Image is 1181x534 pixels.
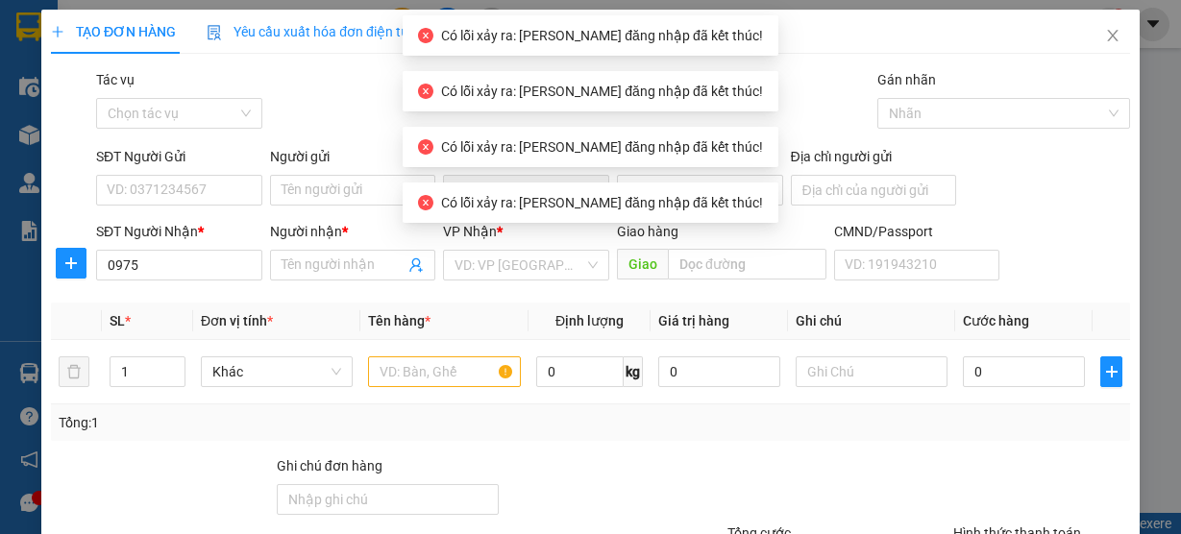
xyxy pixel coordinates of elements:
span: Cước hàng [963,313,1029,328]
input: Địa chỉ của người gửi [791,175,957,206]
span: Giao [617,249,668,279]
span: Giá trị hàng [658,313,729,328]
div: Người nhận [270,221,436,242]
span: kg [624,356,643,387]
div: Người gửi [270,146,436,167]
div: Địa chỉ người gửi [791,146,957,167]
div: Tổng: 1 [59,412,457,433]
span: close [1105,28,1120,43]
button: delete [59,356,89,387]
span: close-circle [418,195,433,210]
input: Ghi Chú [796,356,948,387]
span: plus [1101,364,1121,379]
input: Dọc đường [668,249,826,279]
span: Giao hàng [617,224,678,239]
label: Tác vụ [96,72,135,87]
input: Ghi chú đơn hàng [277,484,499,515]
th: Ghi chú [788,303,956,340]
button: plus [56,248,86,279]
span: VP Nhận [443,224,497,239]
span: SL [110,313,125,328]
span: Có lỗi xảy ra: [PERSON_NAME] đăng nhập đã kết thúc! [441,84,762,99]
span: close-circle [418,28,433,43]
span: PV Miền Tây [455,176,598,205]
span: Có lỗi xảy ra: [PERSON_NAME] đăng nhập đã kết thúc! [441,139,762,155]
span: TẠO ĐƠN HÀNG [51,24,176,39]
span: Tên hàng [368,313,431,328]
span: Có lỗi xảy ra: [PERSON_NAME] đăng nhập đã kết thúc! [441,195,762,210]
div: CMND/Passport [834,221,1000,242]
label: Gán nhãn [877,72,936,87]
input: VD: Bàn, Ghế [368,356,521,387]
span: plus [51,25,64,38]
label: Ghi chú đơn hàng [277,458,382,473]
button: Close [1086,10,1140,63]
input: 0 [658,356,780,387]
span: close-circle [418,139,433,155]
span: plus [57,255,86,271]
span: Có lỗi xảy ra: [PERSON_NAME] đăng nhập đã kết thúc! [441,28,762,43]
span: Đơn vị tính [201,313,273,328]
span: Yêu cầu xuất hóa đơn điện tử [207,24,409,39]
img: icon [207,25,222,40]
button: plus [1100,356,1122,387]
div: SĐT Người Gửi [96,146,262,167]
span: Định lượng [555,313,624,328]
div: SĐT Người Nhận [96,221,262,242]
span: user-add [408,257,424,273]
span: close-circle [418,84,433,99]
span: Khác [212,357,342,386]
